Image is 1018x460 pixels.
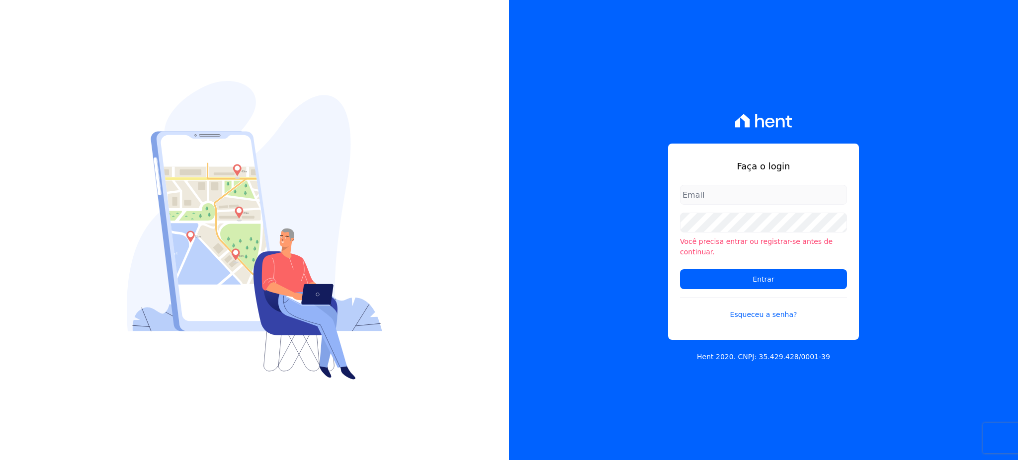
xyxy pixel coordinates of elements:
h1: Faça o login [680,159,847,173]
a: Esqueceu a senha? [680,297,847,320]
li: Você precisa entrar ou registrar-se antes de continuar. [680,236,847,257]
input: Entrar [680,269,847,289]
input: Email [680,185,847,205]
p: Hent 2020. CNPJ: 35.429.428/0001-39 [697,352,830,362]
img: Login [127,81,382,380]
